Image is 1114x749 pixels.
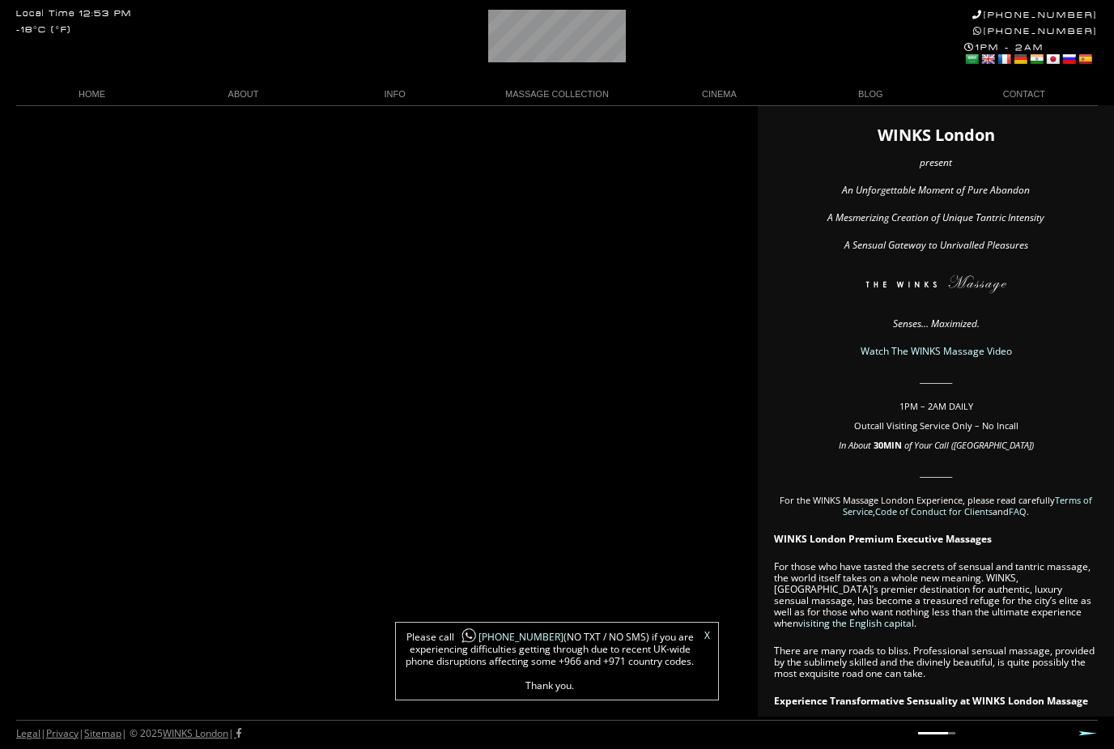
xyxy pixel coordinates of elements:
em: present [920,155,952,169]
em: A Sensual Gateway to Unrivalled Pleasures [844,238,1028,252]
em: of Your Call ([GEOGRAPHIC_DATA]) [904,439,1034,451]
a: mute [905,729,915,738]
a: X [704,631,710,640]
a: [PHONE_NUMBER] [972,10,1098,20]
h1: WINKS London [774,130,1098,141]
img: The WINKS London Massage [817,275,1055,300]
strong: MIN [883,439,902,451]
a: BLOG [795,83,946,105]
a: Code of Conduct for Clients [875,505,993,517]
p: For those who have tasted the secrets of sensual and tantric massage, the world itself takes on a... [774,561,1098,629]
a: FAQ [1009,505,1027,517]
a: MASSAGE COLLECTION [470,83,644,105]
a: Next [1078,730,1098,736]
em: In About [839,439,871,451]
span: Outcall Visiting Service Only – No Incall [854,419,1018,432]
a: Arabic [964,53,979,66]
a: next [782,729,792,738]
span: Please call (NO TXT / NO SMS) if you are experiencing difficulties getting through due to recent ... [404,631,695,692]
p: ________ [774,373,1098,385]
a: Japanese [1045,53,1060,66]
a: Spanish [1078,53,1092,66]
a: [PHONE_NUMBER] [454,630,563,644]
strong: WINKS London Premium Executive Massages [774,532,992,546]
img: whatsapp-icon1.png [461,628,477,645]
a: WINKS London [163,726,228,740]
span: For the WINKS Massage London Experience, please read carefully , and . [780,494,1092,517]
a: Sitemap [84,726,121,740]
div: Local Time 12:53 PM [16,10,132,19]
a: play [759,729,769,738]
a: stop [771,729,780,738]
a: German [1013,53,1027,66]
a: INFO [319,83,470,105]
p: ________ [774,467,1098,479]
a: visiting the English capital [798,616,914,630]
em: An Unforgettable Moment of Pure Abandon [842,183,1030,197]
a: Privacy [46,726,79,740]
a: CINEMA [644,83,795,105]
a: HOME [16,83,168,105]
a: French [997,53,1011,66]
a: Watch The WINKS Massage Video [861,344,1012,358]
a: Legal [16,726,40,740]
a: CONTACT [946,83,1098,105]
p: There are many roads to bliss. Professional sensual massage, provided by the sublimely skilled an... [774,645,1098,679]
a: [PHONE_NUMBER] [973,26,1098,36]
div: 1PM - 2AM [964,42,1098,68]
a: Terms of Service [843,494,1092,517]
a: Hindi [1029,53,1044,66]
a: ABOUT [168,83,319,105]
div: -18°C (°F) [16,26,71,35]
em: Senses… Maximized. [893,317,980,330]
span: 1PM – 2AM DAILY [899,400,973,412]
a: Russian [1061,53,1076,66]
span: 30 [874,439,883,451]
div: | | | © 2025 | [16,721,241,747]
em: A Mesmerizing Creation of Unique Tantric Intensity [827,211,1044,224]
a: English [980,53,995,66]
strong: Experience Transformative Sensuality at WINKS London Massage [774,694,1088,708]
